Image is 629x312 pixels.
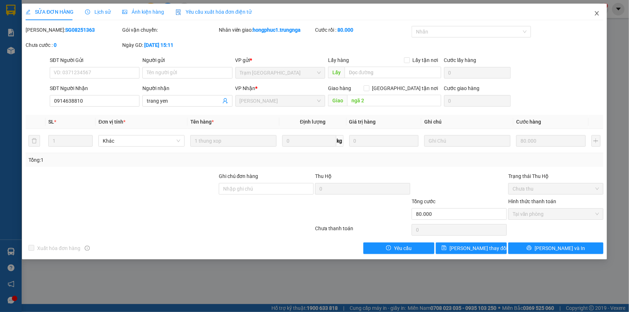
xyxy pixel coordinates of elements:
span: Lấy [328,67,345,78]
span: Lấy hàng [328,57,349,63]
span: Chưa thu [513,183,599,194]
span: Thu Hộ [315,173,332,179]
input: VD: Bàn, Ghế [190,135,276,147]
span: Trạm Sài Gòn [240,67,321,78]
span: [PERSON_NAME] thay đổi [449,244,507,252]
span: Xuất hóa đơn hàng [34,244,83,252]
div: Nhân viên giao: [219,26,314,34]
span: user-add [222,98,228,104]
span: save [442,245,447,251]
span: [GEOGRAPHIC_DATA] tận nơi [369,84,441,92]
input: 0 [349,135,419,147]
b: 80.000 [337,27,353,33]
button: delete [28,135,40,147]
span: exclamation-circle [386,245,391,251]
div: Trạng thái Thu Hộ [508,172,603,180]
span: edit [26,9,31,14]
div: VP gửi [235,56,325,64]
span: info-circle [85,246,90,251]
span: [PERSON_NAME] và In [535,244,585,252]
span: Khác [103,135,180,146]
span: Lấy tận nơi [410,56,441,64]
button: plus [592,135,601,147]
div: SĐT Người Gửi [50,56,139,64]
span: Tại văn phòng [513,209,599,219]
span: Yêu cầu [394,244,412,252]
span: Tổng cước [412,199,435,204]
input: Cước lấy hàng [444,67,511,79]
div: Cước rồi : [315,26,410,34]
label: Cước giao hàng [444,85,480,91]
input: Dọc đường [345,67,441,78]
div: Tổng: 1 [28,156,243,164]
span: kg [336,135,344,147]
span: Định lượng [300,119,325,125]
div: Người gửi [142,56,232,64]
button: printer[PERSON_NAME] và In [508,242,603,254]
input: 0 [516,135,586,147]
span: Lịch sử [85,9,111,15]
div: Gói vận chuyển: [122,26,217,34]
input: Ghi Chú [424,135,510,147]
b: hongphuc1.trungnga [253,27,301,33]
button: Close [587,4,607,24]
b: SG08251363 [65,27,95,33]
input: Dọc đường [347,95,441,106]
div: [PERSON_NAME]: [26,26,121,34]
label: Cước lấy hàng [444,57,477,63]
span: SỬA ĐƠN HÀNG [26,9,74,15]
div: Ngày GD: [122,41,217,49]
span: picture [122,9,127,14]
input: Ghi chú đơn hàng [219,183,314,195]
span: Yêu cầu xuất hóa đơn điện tử [176,9,252,15]
label: Ghi chú đơn hàng [219,173,258,179]
span: Tên hàng [190,119,214,125]
b: 0 [54,42,57,48]
div: SĐT Người Nhận [50,84,139,92]
span: Cước hàng [516,119,541,125]
span: Đơn vị tính [98,119,125,125]
span: Phan Thiết [240,95,321,106]
label: Hình thức thanh toán [508,199,556,204]
span: Giá trị hàng [349,119,376,125]
button: save[PERSON_NAME] thay đổi [436,242,507,254]
span: printer [527,245,532,251]
div: Chưa thanh toán [315,224,411,237]
span: VP Nhận [235,85,256,91]
b: [DATE] 15:11 [144,42,173,48]
th: Ghi chú [421,115,513,129]
span: Giao [328,95,347,106]
input: Cước giao hàng [444,95,511,107]
span: Ảnh kiện hàng [122,9,164,15]
button: exclamation-circleYêu cầu [363,242,434,254]
span: SL [48,119,54,125]
div: Người nhận [142,84,232,92]
span: clock-circle [85,9,90,14]
span: Giao hàng [328,85,351,91]
div: Chưa cước : [26,41,121,49]
img: icon [176,9,181,15]
span: close [594,10,600,16]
